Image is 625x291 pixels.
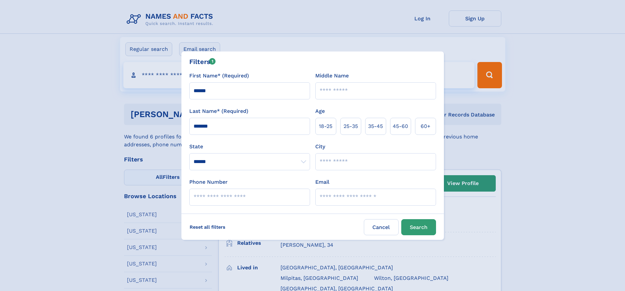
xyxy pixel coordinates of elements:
[189,72,249,80] label: First Name* (Required)
[315,72,349,80] label: Middle Name
[401,219,436,235] button: Search
[315,178,329,186] label: Email
[189,57,216,67] div: Filters
[421,122,430,130] span: 60+
[189,143,310,151] label: State
[344,122,358,130] span: 25‑35
[364,219,399,235] label: Cancel
[393,122,408,130] span: 45‑60
[315,143,325,151] label: City
[315,107,325,115] label: Age
[185,219,230,235] label: Reset all filters
[368,122,383,130] span: 35‑45
[319,122,332,130] span: 18‑25
[189,178,228,186] label: Phone Number
[189,107,248,115] label: Last Name* (Required)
